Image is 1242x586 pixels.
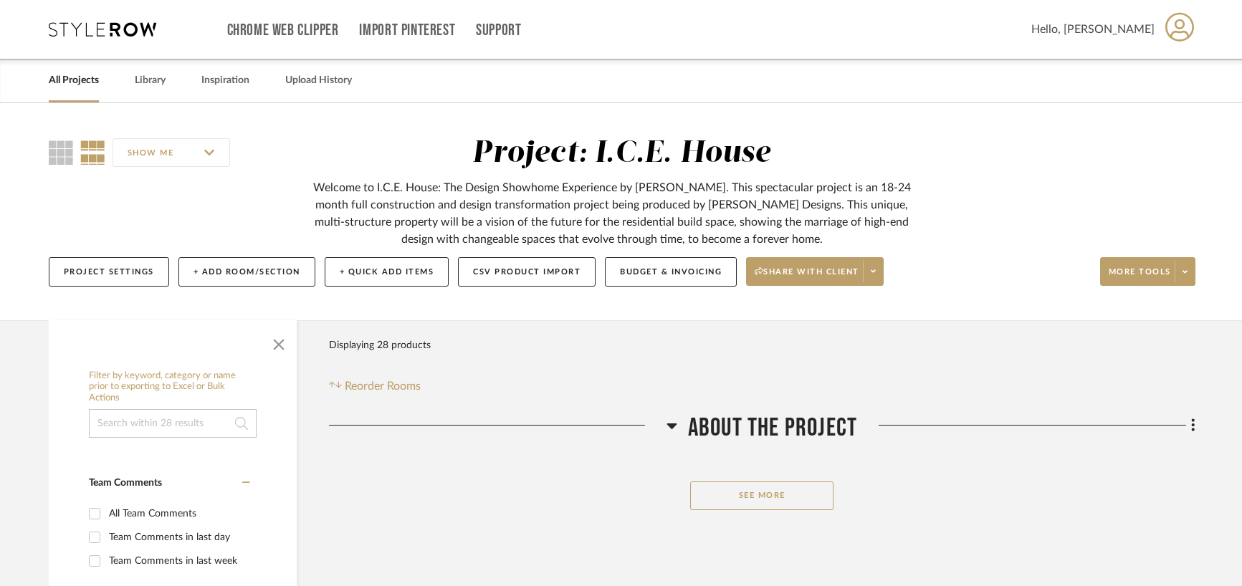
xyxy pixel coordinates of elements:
[1100,257,1195,286] button: More tools
[755,266,859,288] span: Share with client
[688,413,857,443] span: ABOUT THE PROJECT
[359,24,455,37] a: Import Pinterest
[109,502,247,525] div: All Team Comments
[458,257,596,287] button: CSV Product Import
[264,327,293,356] button: Close
[285,71,352,90] a: Upload History
[109,526,247,549] div: Team Comments in last day
[49,257,169,287] button: Project Settings
[746,257,884,286] button: Share with client
[109,549,247,572] div: Team Comments in last week
[49,71,99,90] a: All Projects
[135,71,166,90] a: Library
[1031,21,1155,38] span: Hello, [PERSON_NAME]
[310,179,914,248] div: Welcome to I.C.E. House: The Design Showhome Experience by [PERSON_NAME]. This spectacular projec...
[476,24,521,37] a: Support
[345,378,421,395] span: Reorder Rooms
[329,331,431,360] div: Displaying 28 products
[89,409,257,438] input: Search within 28 results
[178,257,315,287] button: + Add Room/Section
[89,370,257,404] h6: Filter by keyword, category or name prior to exporting to Excel or Bulk Actions
[472,138,770,168] div: Project: I.C.E. House
[325,257,449,287] button: + Quick Add Items
[605,257,737,287] button: Budget & Invoicing
[227,24,339,37] a: Chrome Web Clipper
[89,478,162,488] span: Team Comments
[329,378,421,395] button: Reorder Rooms
[690,481,833,510] button: See More
[201,71,249,90] a: Inspiration
[1109,266,1171,288] span: More tools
